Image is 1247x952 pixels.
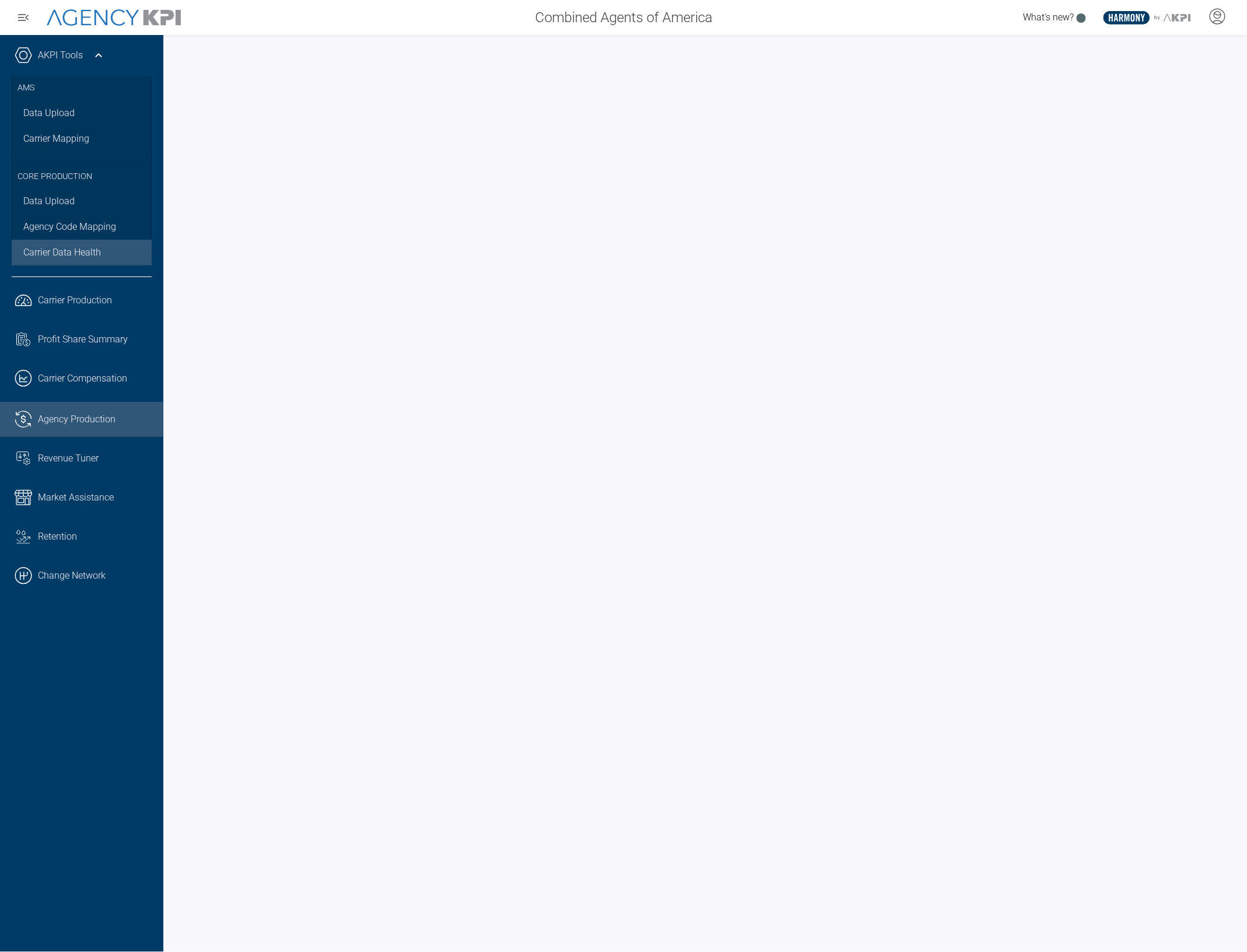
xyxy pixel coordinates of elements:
[47,9,181,26] img: AgencyKPI
[12,126,152,152] a: Carrier Mapping
[18,76,146,100] h3: AMS
[23,246,101,260] span: Carrier Data Health
[38,530,152,544] div: Retention
[12,214,152,240] a: Agency Code Mapping
[18,157,146,189] h3: Core Production
[38,293,112,307] span: Carrier Production
[38,491,114,505] span: Market Assistance
[38,452,99,466] span: Revenue Tuner
[12,188,152,214] a: Data Upload
[38,332,128,346] span: Profit Share Summary
[38,48,83,62] a: AKPI Tools
[1023,12,1074,23] span: What's new?
[12,100,152,126] a: Data Upload
[535,7,712,28] span: Combined Agents of America
[38,412,116,426] span: Agency Production
[38,372,127,386] span: Carrier Compensation
[12,240,152,265] a: Carrier Data Health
